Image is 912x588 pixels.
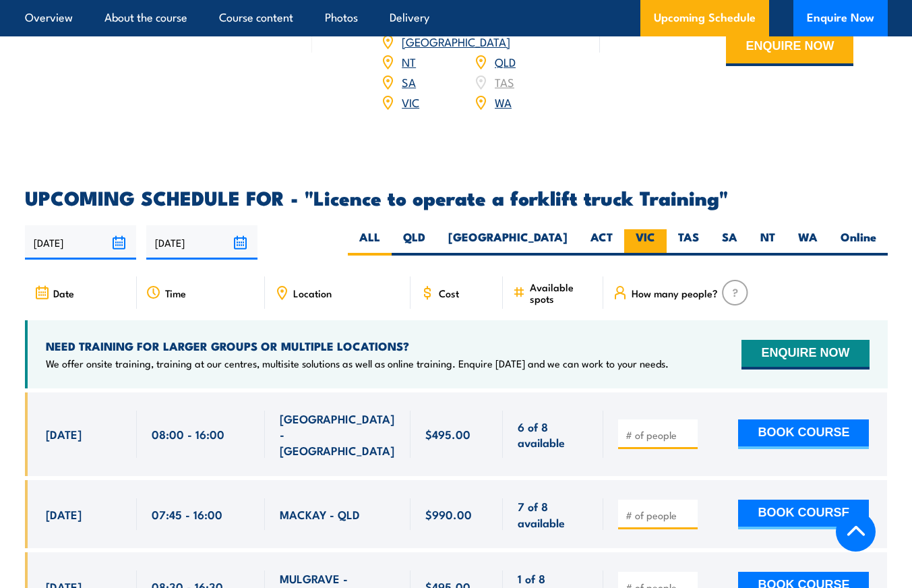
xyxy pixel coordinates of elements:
[46,426,82,442] span: [DATE]
[738,500,869,529] button: BOOK COURSE
[518,498,588,530] span: 7 of 8 available
[46,357,669,370] p: We offer onsite training, training at our centres, multisite solutions as well as online training...
[437,229,579,256] label: [GEOGRAPHIC_DATA]
[624,229,667,256] label: VIC
[626,428,693,442] input: # of people
[165,287,186,299] span: Time
[46,506,82,522] span: [DATE]
[402,73,416,90] a: SA
[632,287,718,299] span: How many people?
[152,506,222,522] span: 07:45 - 16:00
[46,339,669,353] h4: NEED TRAINING FOR LARGER GROUPS OR MULTIPLE LOCATIONS?
[280,411,396,458] span: [GEOGRAPHIC_DATA] - [GEOGRAPHIC_DATA]
[710,229,749,256] label: SA
[667,229,710,256] label: TAS
[25,188,888,206] h2: UPCOMING SCHEDULE FOR - "Licence to operate a forklift truck Training"
[829,229,888,256] label: Online
[53,287,74,299] span: Date
[425,506,472,522] span: $990.00
[626,508,693,522] input: # of people
[402,53,416,69] a: NT
[392,229,437,256] label: QLD
[402,33,510,49] a: [GEOGRAPHIC_DATA]
[280,506,360,522] span: MACKAY - QLD
[293,287,332,299] span: Location
[749,229,787,256] label: NT
[25,225,136,260] input: From date
[787,229,829,256] label: WA
[146,225,257,260] input: To date
[741,340,869,370] button: ENQUIRE NOW
[495,53,516,69] a: QLD
[518,419,588,450] span: 6 of 8 available
[530,281,594,304] span: Available spots
[439,287,459,299] span: Cost
[726,30,853,66] button: ENQUIRE NOW
[348,229,392,256] label: ALL
[425,426,470,442] span: $495.00
[402,94,419,110] a: VIC
[495,94,512,110] a: WA
[152,426,224,442] span: 08:00 - 16:00
[579,229,624,256] label: ACT
[738,419,869,449] button: BOOK COURSE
